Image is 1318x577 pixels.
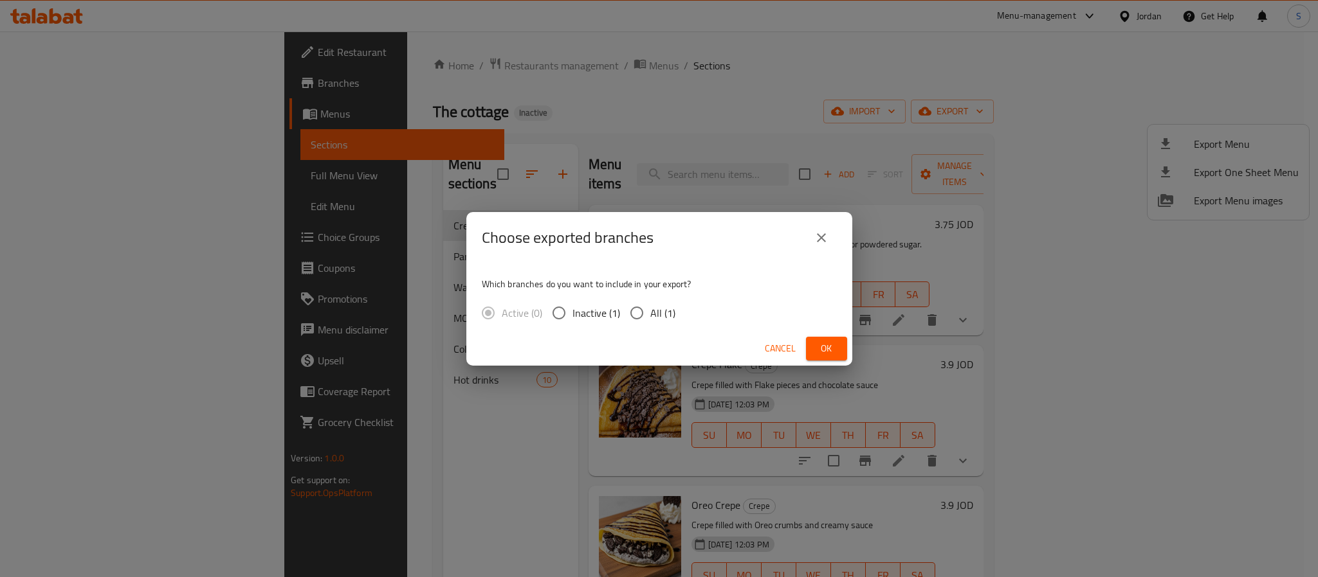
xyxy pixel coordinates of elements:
button: Cancel [760,337,801,360]
span: Active (0) [502,305,542,321]
p: Which branches do you want to include in your export? [482,278,837,290]
span: Inactive (1) [572,305,620,321]
button: close [806,222,837,253]
button: Ok [806,337,847,360]
span: Cancel [765,341,796,357]
span: Ok [816,341,837,357]
h2: Choose exported branches [482,227,654,248]
span: All (1) [650,305,675,321]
